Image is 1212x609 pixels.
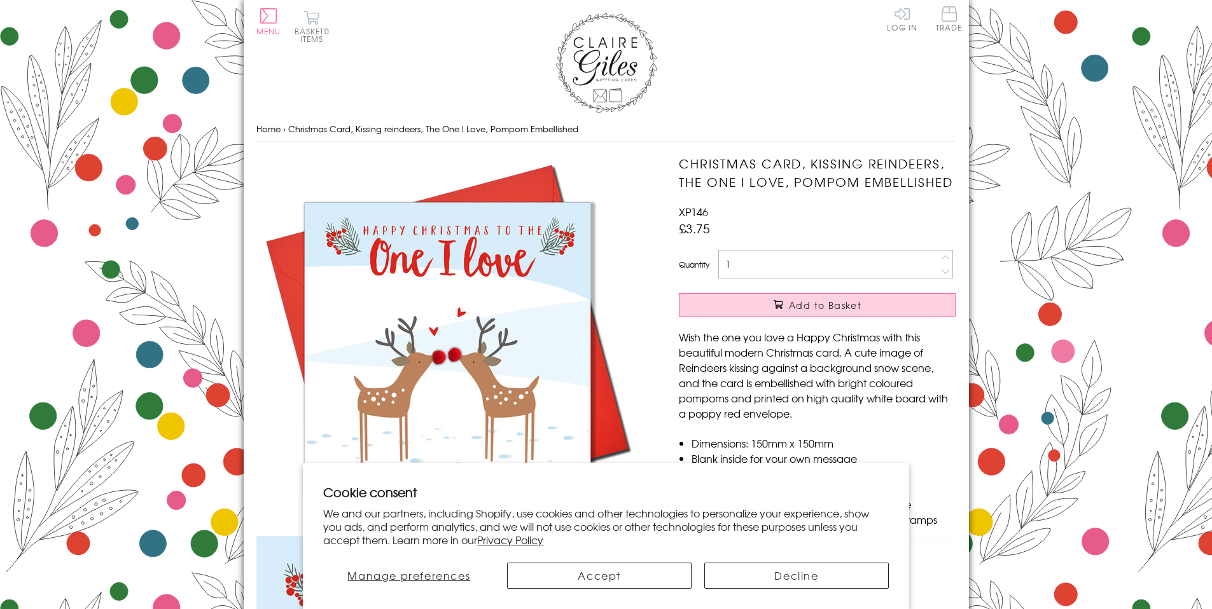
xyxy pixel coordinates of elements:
[256,25,281,37] span: Menu
[704,563,889,589] button: Decline
[692,451,956,466] li: Blank inside for your own message
[256,123,281,135] a: Home
[679,219,710,237] span: £3.75
[555,13,657,113] img: Claire Giles Greetings Cards
[256,8,281,35] button: Menu
[323,563,494,589] button: Manage preferences
[789,299,861,311] span: Add to Basket
[347,568,470,583] span: Manage preferences
[679,204,708,219] span: XP146
[679,154,956,191] h1: Christmas Card, Kissing reindeers, The One I Love, Pompom Embellished
[679,259,709,270] label: Quantity
[936,6,963,31] span: Trade
[477,532,543,547] a: Privacy Policy
[936,6,963,34] a: Trade
[887,6,917,31] a: Log In
[679,293,956,317] button: Add to Basket
[692,435,956,451] li: Dimensions: 150mm x 150mm
[288,123,578,135] span: Christmas Card, Kissing reindeers, The One I Love, Pompom Embellished
[256,116,956,142] nav: breadcrumbs
[507,563,692,589] button: Accept
[295,10,330,43] button: Basket0 items
[256,154,638,536] img: Christmas Card, Kissing reindeers, The One I Love, Pompom Embellished
[323,507,889,546] p: We and our partners, including Shopify, use cookies and other technologies to personalize your ex...
[679,329,956,421] p: Wish the one you love a Happy Christmas with this beautiful modern Christmas card. A cute image o...
[283,123,286,135] span: ›
[323,483,889,501] h2: Cookie consent
[300,25,330,44] span: 0 items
